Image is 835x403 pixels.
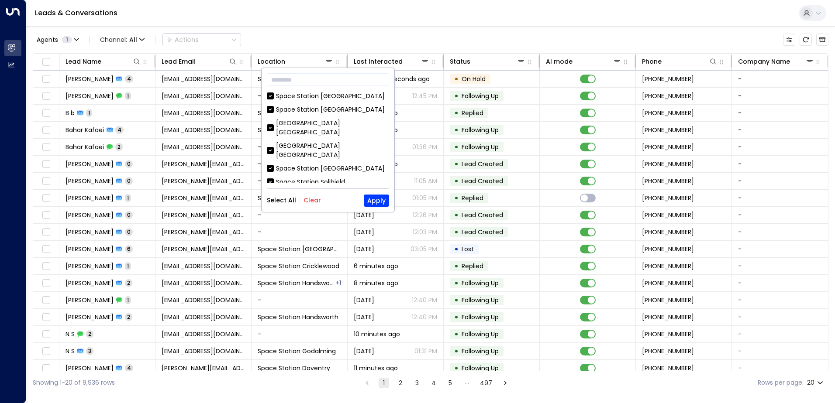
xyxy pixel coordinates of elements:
td: - [732,258,828,274]
button: Agents1 [33,34,82,46]
button: Apply [364,195,389,207]
span: Space Station Handsworth [258,279,335,287]
div: [GEOGRAPHIC_DATA] [GEOGRAPHIC_DATA] [276,119,389,137]
span: +447765136127 [642,330,694,338]
span: Following Up [462,313,499,321]
span: +447780677326 [642,211,694,219]
nav: pagination navigation [362,377,511,388]
div: Actions [166,36,199,44]
span: Brett De Oliveira [66,75,114,83]
span: baharkafaei@icloud.com [162,143,245,151]
span: Brett De Oliveira [66,92,114,100]
span: Toggle select row [41,329,52,340]
button: Go to page 2 [395,378,406,388]
div: Lead Name [66,56,101,67]
td: - [732,71,828,87]
span: 1 [125,194,131,201]
span: 0 [125,211,133,219]
div: 20 [807,376,825,389]
span: Space Station Daventry [258,364,330,372]
span: N S [66,330,75,338]
p: 03:05 PM [411,245,437,253]
span: Aug 27, 2025 [354,347,374,355]
span: brettdeoli@gmail.com [162,92,245,100]
span: Lost [462,245,474,253]
span: Toggle select row [41,295,52,306]
span: Toggle select row [41,363,52,374]
span: Yesterday [354,296,374,304]
div: Company Name [738,56,814,67]
div: Showing 1-20 of 9,936 rows [33,378,115,387]
span: Following Up [462,347,499,355]
div: Lead Name [66,56,141,67]
span: Toggle select row [41,312,52,323]
span: 4 [125,364,133,372]
button: Go to next page [500,378,511,388]
span: Nigel Tudman [66,211,114,219]
div: Phone [642,56,718,67]
span: Space Station Handsworth [258,313,338,321]
td: - [732,360,828,376]
span: Toggle select row [41,244,52,255]
span: simonknight204@gmail.com [162,296,245,304]
td: - [732,275,828,291]
td: - [252,88,348,104]
span: Following Up [462,279,499,287]
button: Clear [304,197,321,204]
span: baharkafaei@icloud.com [162,126,245,134]
span: Bahar Kafaei [66,143,104,151]
div: • [454,140,459,154]
button: Channel:All [97,34,148,46]
span: Following Up [462,296,499,304]
div: Lead Email [162,56,237,67]
span: +447765136127 [642,347,694,355]
span: Toggle select row [41,346,52,357]
span: Toggle select row [41,159,52,170]
button: Go to page 4 [428,378,439,388]
span: Nigel Tudman [66,228,114,236]
div: AI mode [546,56,573,67]
button: Customize [783,34,795,46]
button: Go to page 497 [478,378,494,388]
span: Space Station Chiswick [258,245,341,253]
span: brettdeoli@gmail.com [162,75,245,83]
span: 4 [115,126,124,133]
div: Location [258,56,333,67]
div: • [454,208,459,222]
span: +447578652125 [642,364,694,372]
span: l.werrett@yahoo.com [162,364,245,372]
span: Toggle select row [41,176,52,187]
span: 3 [86,347,93,355]
span: Following Up [462,330,499,338]
td: - [252,292,348,308]
td: - [732,207,828,223]
td: - [732,309,828,325]
div: … [462,378,472,388]
div: • [454,276,459,290]
span: nigel@tuchdesign.com [162,177,245,185]
span: Nigel Tudman [66,177,114,185]
span: Simon Knight [66,296,114,304]
span: Space Station Cricklewood [258,262,339,270]
td: - [732,88,828,104]
a: Leads & Conversations [35,8,117,18]
div: Location [258,56,285,67]
span: Space Station Godalming [258,347,336,355]
div: • [454,89,459,103]
span: Space Station Chiswick [258,194,335,202]
span: Toggle select row [41,142,52,153]
span: Lead Created [462,160,503,168]
button: Go to page 3 [412,378,422,388]
p: 01:31 PM [414,347,437,355]
div: • [454,174,459,188]
div: Space Station [GEOGRAPHIC_DATA] [276,164,385,173]
span: Space Station Solihull [258,109,341,117]
span: Nigel Tudman [66,194,114,202]
span: Toggle select row [41,261,52,272]
span: 10 minutes ago [354,330,400,338]
div: Space Station [GEOGRAPHIC_DATA] [276,105,385,114]
span: 2 [125,279,132,287]
span: Nigel Tudman [66,160,114,168]
p: 12:03 PM [413,228,437,236]
span: Nigel Tudman [66,245,114,253]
